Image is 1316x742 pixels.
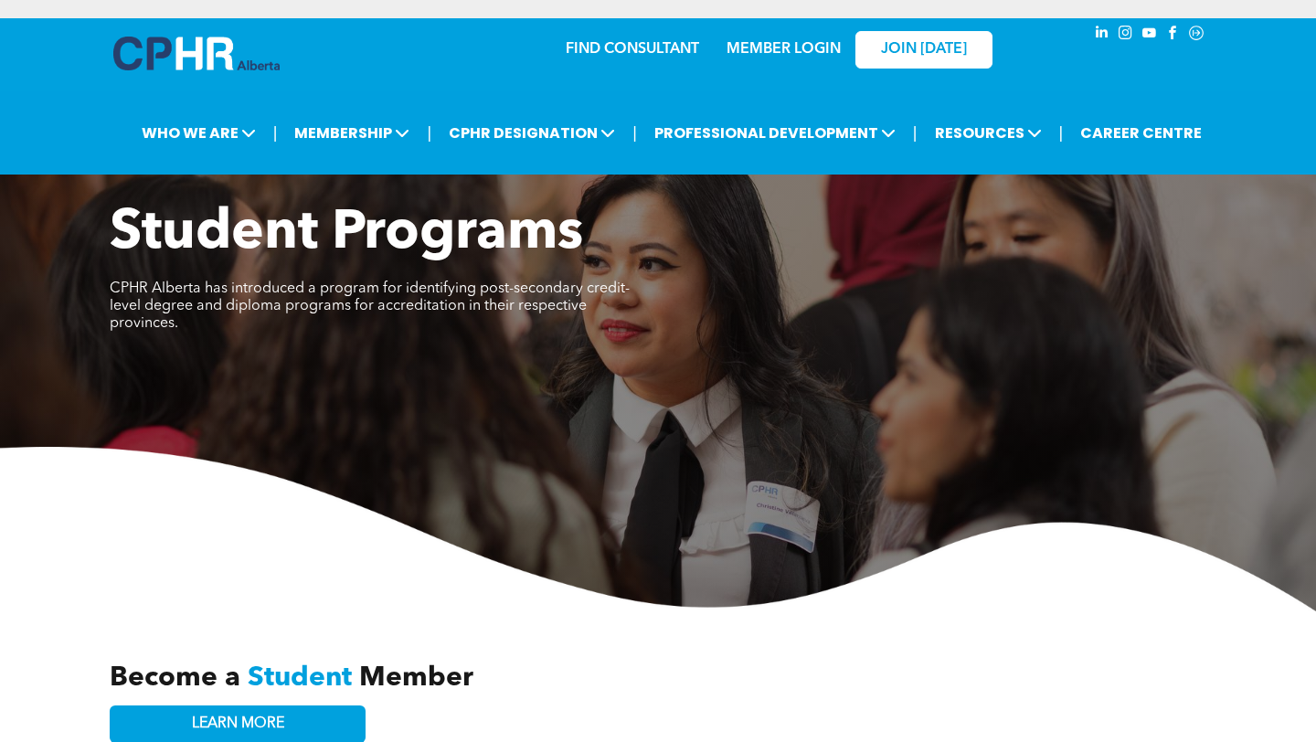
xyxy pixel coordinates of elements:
[136,116,261,150] span: WHO WE ARE
[632,114,637,152] li: |
[929,116,1047,150] span: RESOURCES
[1186,23,1206,48] a: Social network
[913,114,918,152] li: |
[192,715,284,733] span: LEARN MORE
[113,37,280,70] img: A blue and white logo for cp alberta
[1139,23,1159,48] a: youtube
[855,31,992,69] a: JOIN [DATE]
[359,664,473,692] span: Member
[427,114,431,152] li: |
[1075,116,1207,150] a: CAREER CENTRE
[1091,23,1111,48] a: linkedin
[110,664,240,692] span: Become a
[110,281,630,331] span: CPHR Alberta has introduced a program for identifying post-secondary credit-level degree and dipl...
[248,664,352,692] span: Student
[443,116,621,150] span: CPHR DESIGNATION
[1115,23,1135,48] a: instagram
[881,41,967,58] span: JOIN [DATE]
[727,42,841,57] a: MEMBER LOGIN
[1059,114,1064,152] li: |
[1162,23,1183,48] a: facebook
[273,114,278,152] li: |
[566,42,699,57] a: FIND CONSULTANT
[289,116,415,150] span: MEMBERSHIP
[649,116,901,150] span: PROFESSIONAL DEVELOPMENT
[110,207,583,261] span: Student Programs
